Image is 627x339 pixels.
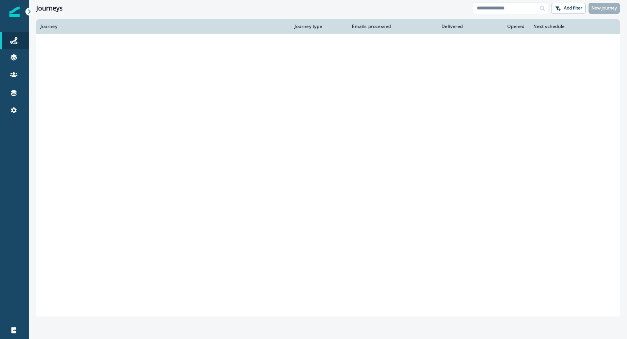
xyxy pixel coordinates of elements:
[472,24,525,29] div: Opened
[589,3,620,14] button: New journey
[349,24,391,29] div: Emails processed
[564,5,582,11] p: Add filter
[551,3,586,14] button: Add filter
[41,24,286,29] div: Journey
[9,7,20,17] img: Inflection
[533,24,597,29] div: Next schedule
[400,24,463,29] div: Delivered
[591,5,617,11] p: New journey
[36,4,63,12] h1: Journeys
[295,24,340,29] div: Journey type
